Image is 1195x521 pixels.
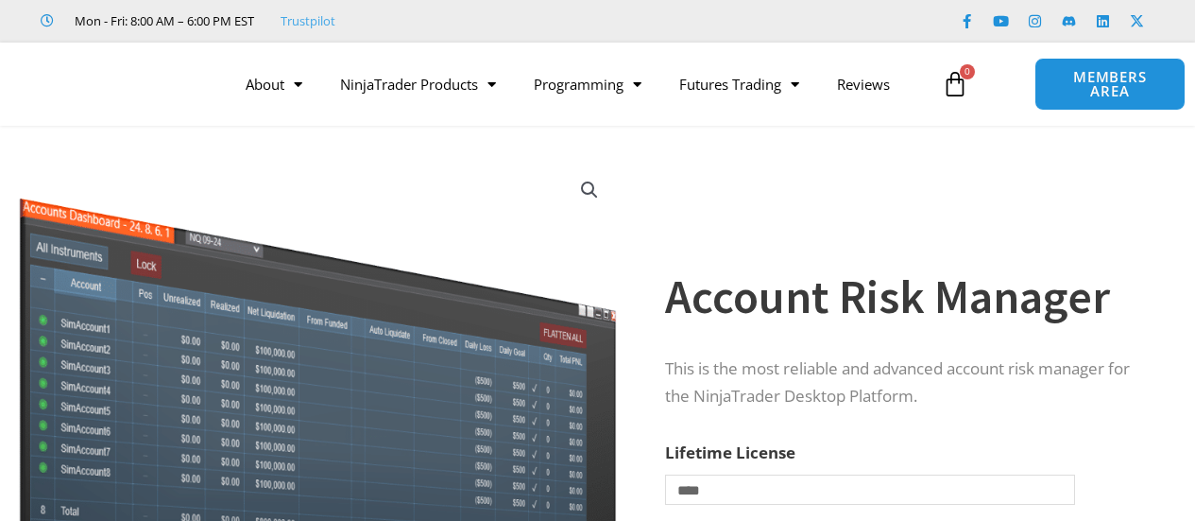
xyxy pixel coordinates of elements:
a: Reviews [818,62,909,106]
img: LogoAI | Affordable Indicators – NinjaTrader [18,50,221,118]
h1: Account Risk Manager [665,264,1149,330]
span: 0 [960,64,975,79]
a: Programming [515,62,660,106]
a: Futures Trading [660,62,818,106]
span: Mon - Fri: 8:00 AM – 6:00 PM EST [70,9,254,32]
p: This is the most reliable and advanced account risk manager for the NinjaTrader Desktop Platform. [665,356,1149,410]
a: View full-screen image gallery [572,173,606,207]
label: Lifetime License [665,442,795,463]
a: NinjaTrader Products [321,62,515,106]
span: MEMBERS AREA [1054,70,1165,98]
a: Trustpilot [281,9,335,32]
a: MEMBERS AREA [1034,58,1185,111]
a: About [227,62,321,106]
nav: Menu [227,62,932,106]
a: 0 [913,57,997,112]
